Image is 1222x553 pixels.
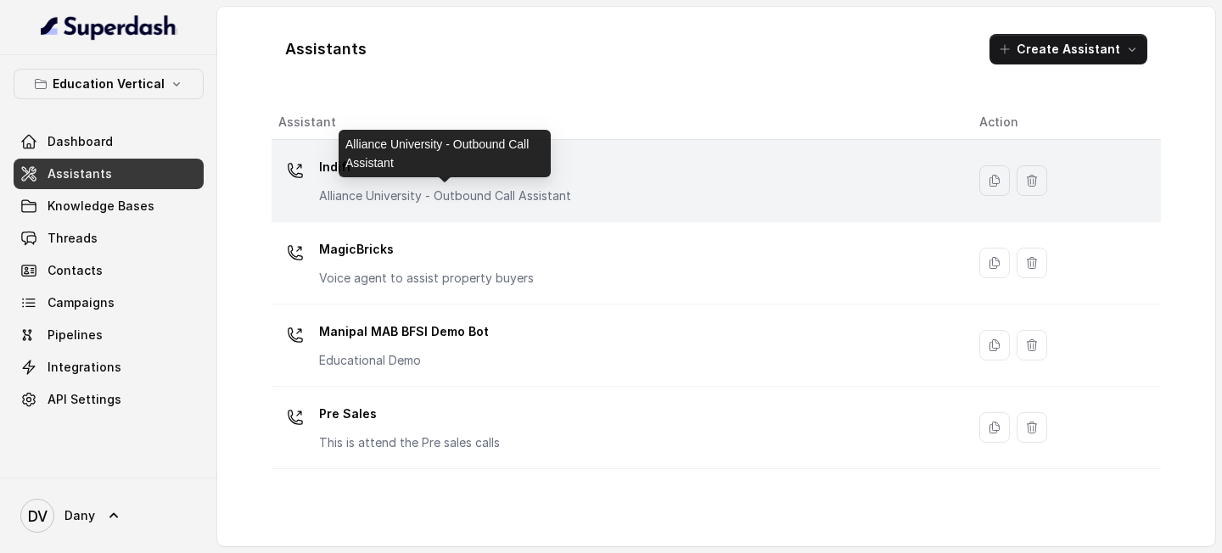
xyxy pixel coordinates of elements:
span: Dashboard [48,133,113,150]
p: Manipal MAB BFSI Demo Bot [319,318,489,345]
th: Action [966,105,1161,140]
a: API Settings [14,384,204,415]
h1: Assistants [285,36,367,63]
a: Dany [14,492,204,539]
a: Pipelines [14,320,204,350]
a: Campaigns [14,288,204,318]
a: Threads [14,223,204,254]
img: light.svg [41,14,177,41]
a: Integrations [14,352,204,383]
p: This is attend the Pre sales calls [319,434,500,451]
div: Alliance University - Outbound Call Assistant [339,130,551,177]
span: Contacts [48,262,103,279]
p: Education Vertical [53,74,165,94]
p: Alliance University - Outbound Call Assistant [319,187,571,204]
span: Assistants [48,165,112,182]
span: Campaigns [48,294,115,311]
p: Educational Demo [319,352,489,369]
span: Knowledge Bases [48,198,154,215]
a: Knowledge Bases [14,191,204,221]
span: API Settings [48,391,121,408]
a: Assistants [14,159,204,189]
p: MagicBricks [319,236,534,263]
span: Integrations [48,359,121,376]
span: Dany [64,507,95,524]
a: Contacts [14,255,204,286]
text: DV [28,507,48,525]
p: Voice agent to assist property buyers [319,270,534,287]
a: Dashboard [14,126,204,157]
button: Education Vertical [14,69,204,99]
button: Create Assistant [989,34,1147,64]
span: Pipelines [48,327,103,344]
p: Indifi [319,154,571,181]
span: Threads [48,230,98,247]
th: Assistant [272,105,966,140]
p: Pre Sales [319,400,500,427]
